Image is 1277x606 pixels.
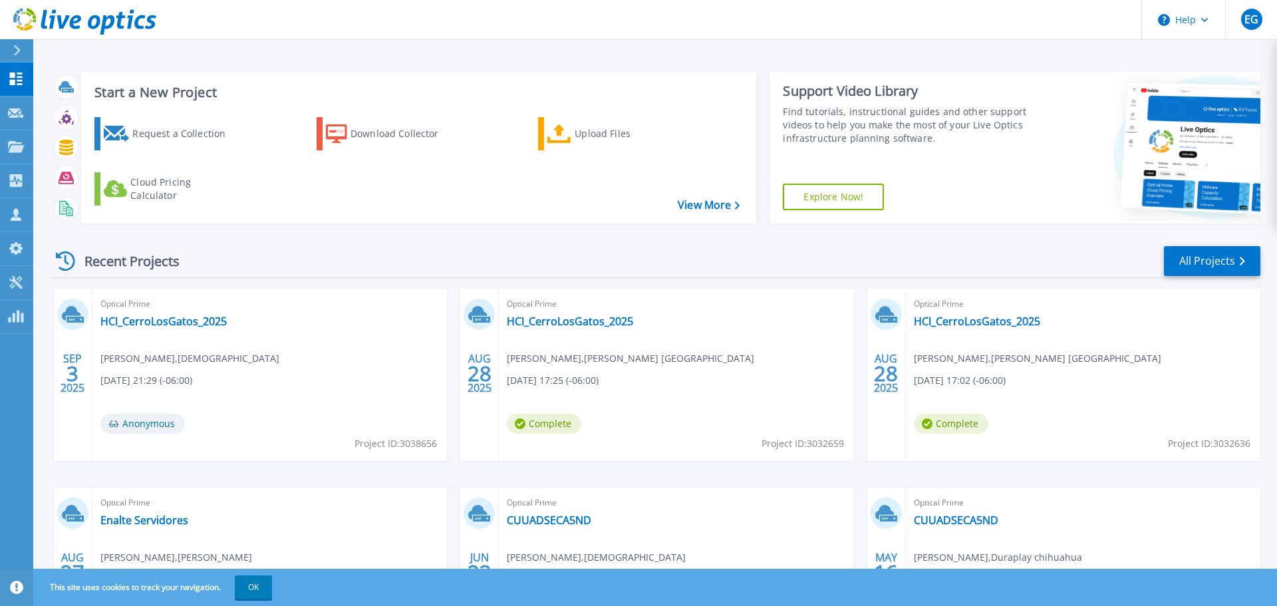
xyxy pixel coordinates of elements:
[60,349,85,398] div: SEP 2025
[873,349,899,398] div: AUG 2025
[100,514,188,527] a: Enalte Servidores
[51,245,198,277] div: Recent Projects
[100,414,185,434] span: Anonymous
[468,567,492,578] span: 23
[132,120,239,147] div: Request a Collection
[762,436,844,451] span: Project ID: 3032659
[783,105,1033,145] div: Find tutorials, instructional guides and other support videos to help you make the most of your L...
[914,496,1252,510] span: Optical Prime
[507,373,599,388] span: [DATE] 17:25 (-06:00)
[507,496,845,510] span: Optical Prime
[468,368,492,379] span: 28
[60,548,85,597] div: AUG 2025
[1164,246,1260,276] a: All Projects
[94,85,740,100] h3: Start a New Project
[507,550,686,565] span: [PERSON_NAME] , [DEMOGRAPHIC_DATA]
[37,575,272,599] span: This site uses cookies to track your navigation.
[1244,14,1258,25] span: EG
[507,514,591,527] a: CUUADSECA5ND
[914,351,1161,366] span: [PERSON_NAME] , [PERSON_NAME] [GEOGRAPHIC_DATA]
[130,176,237,202] div: Cloud Pricing Calculator
[355,436,437,451] span: Project ID: 3038656
[317,117,465,150] a: Download Collector
[351,120,457,147] div: Download Collector
[538,117,686,150] a: Upload Files
[914,514,998,527] a: CUUADSECA5ND
[507,414,581,434] span: Complete
[507,351,754,366] span: [PERSON_NAME] , [PERSON_NAME] [GEOGRAPHIC_DATA]
[94,172,243,206] a: Cloud Pricing Calculator
[100,297,439,311] span: Optical Prime
[235,575,272,599] button: OK
[914,315,1040,328] a: HCI_CerroLosGatos_2025
[467,548,492,597] div: JUN 2025
[678,199,740,212] a: View More
[783,82,1033,100] div: Support Video Library
[67,368,78,379] span: 3
[914,297,1252,311] span: Optical Prime
[873,548,899,597] div: MAY 2025
[100,550,252,565] span: [PERSON_NAME] , [PERSON_NAME]
[100,496,439,510] span: Optical Prime
[507,315,633,328] a: HCI_CerroLosGatos_2025
[783,184,884,210] a: Explore Now!
[467,349,492,398] div: AUG 2025
[575,120,681,147] div: Upload Files
[100,351,279,366] span: [PERSON_NAME] , [DEMOGRAPHIC_DATA]
[914,373,1006,388] span: [DATE] 17:02 (-06:00)
[100,315,227,328] a: HCI_CerroLosGatos_2025
[100,373,192,388] span: [DATE] 21:29 (-06:00)
[914,550,1082,565] span: [PERSON_NAME] , Duraplay chihuahua
[61,567,84,578] span: 27
[507,297,845,311] span: Optical Prime
[874,368,898,379] span: 28
[1168,436,1250,451] span: Project ID: 3032636
[874,567,898,578] span: 16
[914,414,988,434] span: Complete
[94,117,243,150] a: Request a Collection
